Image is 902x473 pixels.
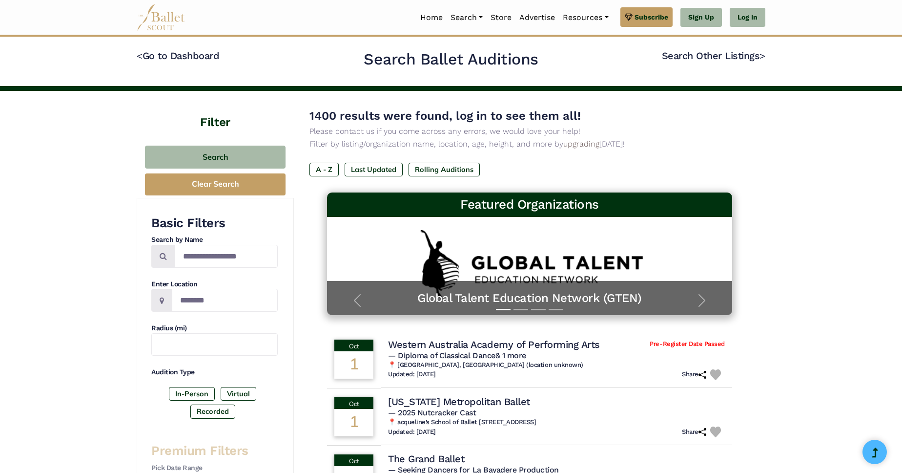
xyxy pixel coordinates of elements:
div: 1 [334,351,373,379]
label: A - Z [309,163,339,176]
label: Virtual [221,387,256,401]
a: Store [487,7,515,28]
h4: Western Australia Academy of Performing Arts [388,338,600,351]
a: Search Other Listings> [662,50,765,62]
span: — Diploma of Classical Dance [388,351,526,360]
button: Search [145,146,286,169]
input: Location [172,289,278,312]
div: Oct [334,397,373,409]
h6: Share [682,428,706,436]
code: > [759,49,765,62]
a: Log In [730,8,765,27]
a: Search [447,7,487,28]
button: Slide 2 [513,304,528,315]
span: 1400 results were found, log in to see them all! [309,109,581,123]
input: Search by names... [175,245,278,268]
label: In-Person [169,387,215,401]
button: Clear Search [145,173,286,195]
h3: Featured Organizations [335,196,724,213]
label: Recorded [190,405,235,418]
p: Please contact us if you come across any errors, we would love your help! [309,125,750,138]
a: Subscribe [620,7,673,27]
a: Home [416,7,447,28]
a: Resources [559,7,612,28]
p: Filter by listing/organization name, location, age, height, and more by [DATE]! [309,138,750,150]
h6: 📍 acqueline’s School of Ballet [STREET_ADDRESS] [388,418,725,427]
a: Sign Up [680,8,722,27]
a: Global Talent Education Network (GTEN) [337,291,722,306]
h6: Share [682,370,706,379]
a: & 1 more [495,351,526,360]
div: 1 [334,409,373,436]
h6: Updated: [DATE] [388,428,436,436]
h4: Search by Name [151,235,278,245]
h3: Basic Filters [151,215,278,232]
img: gem.svg [625,12,633,22]
h4: Pick Date Range [151,463,278,473]
h2: Search Ballet Auditions [364,49,538,70]
h6: 📍 [GEOGRAPHIC_DATA], [GEOGRAPHIC_DATA] (location unknown) [388,361,725,369]
h4: [US_STATE] Metropolitan Ballet [388,395,530,408]
h3: Premium Filters [151,443,278,459]
h4: Radius (mi) [151,323,278,333]
a: Advertise [515,7,559,28]
a: upgrading [563,139,599,149]
span: Subscribe [635,12,668,22]
h4: Filter [137,91,294,131]
button: Slide 1 [496,304,511,315]
h4: The Grand Ballet [388,452,464,465]
code: < [137,49,143,62]
span: Pre-Register Date Passed [650,340,724,348]
span: — 2025 Nutcracker Cast [388,408,476,417]
button: Slide 3 [531,304,546,315]
div: Oct [334,340,373,351]
h6: Updated: [DATE] [388,370,436,379]
label: Rolling Auditions [409,163,480,176]
h4: Enter Location [151,279,278,289]
button: Slide 4 [549,304,563,315]
label: Last Updated [345,163,403,176]
h4: Audition Type [151,367,278,377]
a: <Go to Dashboard [137,50,219,62]
div: Oct [334,454,373,466]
